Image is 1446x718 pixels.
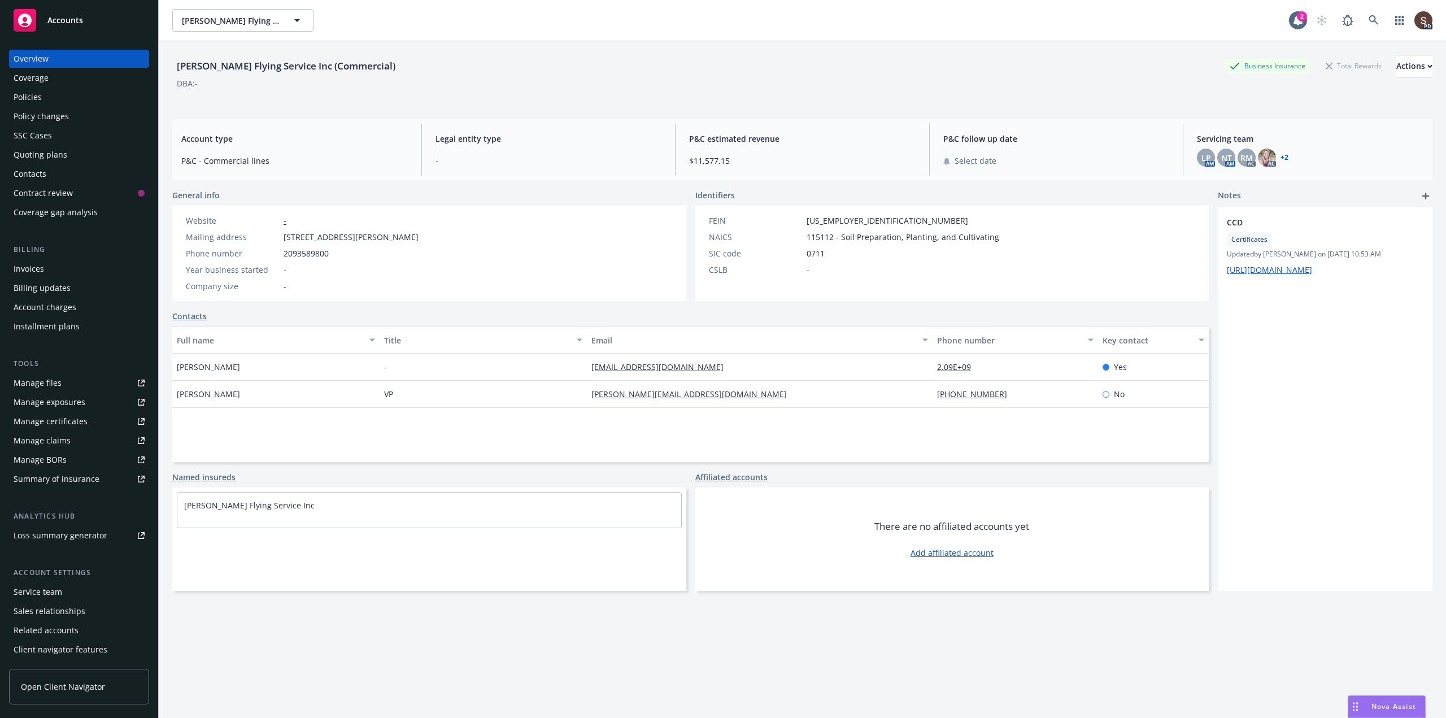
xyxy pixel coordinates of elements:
a: Quoting plans [9,146,149,164]
a: Manage files [9,374,149,392]
span: $11,577.15 [689,155,916,167]
a: Policy changes [9,107,149,125]
div: Policies [14,88,42,106]
span: Open Client Navigator [21,681,105,693]
div: 2 [1297,11,1307,21]
button: Key contact [1098,327,1209,354]
button: Title [380,327,587,354]
div: FEIN [709,215,802,227]
a: Switch app [1388,9,1411,32]
div: Manage BORs [14,451,67,469]
span: P&C follow up date [943,133,1170,145]
div: Drag to move [1348,696,1362,717]
a: Billing updates [9,279,149,297]
button: [PERSON_NAME] Flying Service Inc (Commercial) [172,9,313,32]
div: Invoices [14,260,44,278]
span: Select date [955,155,996,167]
div: DBA: - [177,77,198,89]
span: Legal entity type [435,133,662,145]
div: Account charges [14,298,76,316]
button: Full name [172,327,380,354]
a: Manage claims [9,432,149,450]
button: Phone number [933,327,1099,354]
img: photo [1414,11,1432,29]
div: Phone number [937,334,1082,346]
a: Policies [9,88,149,106]
span: [PERSON_NAME] [177,388,240,400]
span: - [435,155,662,167]
a: Add affiliated account [911,547,994,559]
span: No [1114,388,1125,400]
a: Report a Bug [1336,9,1359,32]
button: Actions [1396,55,1432,77]
span: Accounts [47,16,83,25]
span: Notes [1218,189,1241,203]
div: Full name [177,334,363,346]
div: CCDCertificatesUpdatedby [PERSON_NAME] on [DATE] 10:53 AM[URL][DOMAIN_NAME] [1218,207,1432,285]
a: Installment plans [9,317,149,336]
span: [PERSON_NAME] [177,361,240,373]
a: Affiliated accounts [695,471,768,483]
span: P&C estimated revenue [689,133,916,145]
a: Invoices [9,260,149,278]
span: [US_EMPLOYER_IDENTIFICATION_NUMBER] [807,215,968,227]
div: Coverage [14,69,49,87]
a: - [284,215,286,226]
span: Account type [181,133,408,145]
div: Email [591,334,916,346]
span: VP [384,388,393,400]
div: SIC code [709,247,802,259]
span: LP [1201,152,1211,164]
span: 115112 - Soil Preparation, Planting, and Cultivating [807,231,999,243]
div: Website [186,215,279,227]
div: Analytics hub [9,511,149,522]
div: Tools [9,358,149,369]
div: Manage claims [14,432,71,450]
a: Related accounts [9,621,149,639]
span: Nova Assist [1371,702,1416,711]
span: CCD [1227,216,1394,228]
a: Sales relationships [9,602,149,620]
span: [PERSON_NAME] Flying Service Inc (Commercial) [182,15,280,27]
a: Overview [9,50,149,68]
span: Servicing team [1197,133,1423,145]
button: Email [587,327,933,354]
div: Account settings [9,567,149,578]
div: Contract review [14,184,73,202]
a: Account charges [9,298,149,316]
span: General info [172,189,220,201]
div: Year business started [186,264,279,276]
a: Manage BORs [9,451,149,469]
span: 2093589800 [284,247,329,259]
div: [PERSON_NAME] Flying Service Inc (Commercial) [172,59,400,73]
div: Mailing address [186,231,279,243]
a: +2 [1281,154,1288,161]
a: 2.09E+09 [937,362,980,372]
div: Key contact [1103,334,1192,346]
div: Title [384,334,570,346]
div: Business Insurance [1224,59,1311,73]
span: 0711 [807,247,825,259]
a: [PHONE_NUMBER] [937,389,1016,399]
span: RM [1240,152,1253,164]
a: Coverage gap analysis [9,203,149,221]
span: Manage exposures [9,393,149,411]
a: Contract review [9,184,149,202]
button: Nova Assist [1348,695,1426,718]
div: Sales relationships [14,602,85,620]
span: NT [1221,152,1232,164]
a: Start snowing [1310,9,1333,32]
span: - [284,280,286,292]
span: Certificates [1231,234,1268,245]
span: - [384,361,387,373]
span: Identifiers [695,189,735,201]
div: Service team [14,583,62,601]
a: Manage certificates [9,412,149,430]
span: - [284,264,286,276]
a: Search [1362,9,1385,32]
a: Accounts [9,5,149,36]
span: P&C - Commercial lines [181,155,408,167]
a: [URL][DOMAIN_NAME] [1227,264,1312,275]
a: [PERSON_NAME][EMAIL_ADDRESS][DOMAIN_NAME] [591,389,796,399]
